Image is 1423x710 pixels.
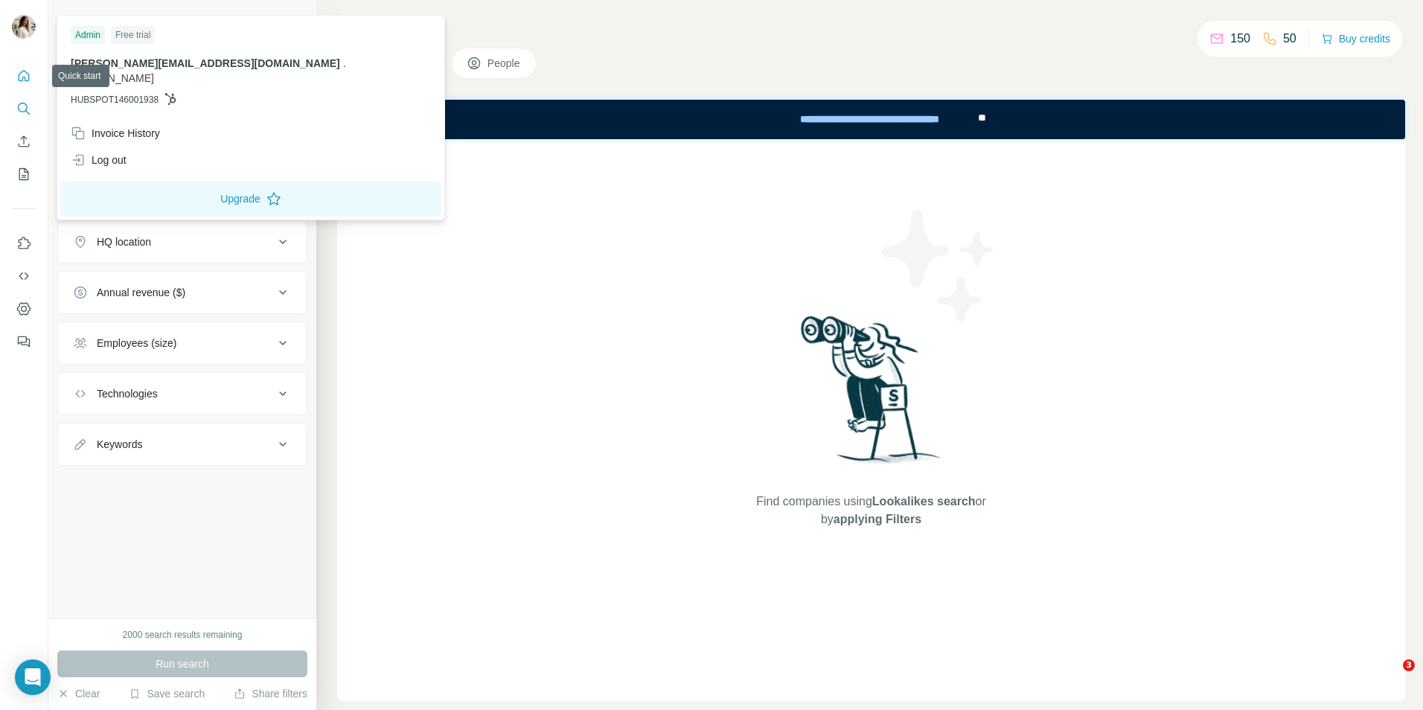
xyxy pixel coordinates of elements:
[15,659,51,695] div: Open Intercom Messenger
[12,128,36,155] button: Enrich CSV
[834,513,921,525] span: applying Filters
[12,161,36,188] button: My lists
[872,495,976,508] span: Lookalikes search
[343,57,346,69] span: .
[71,126,160,141] div: Invoice History
[58,426,307,462] button: Keywords
[71,57,340,69] span: [PERSON_NAME][EMAIL_ADDRESS][DOMAIN_NAME]
[71,72,154,84] span: [DOMAIN_NAME]
[337,18,1405,39] h4: Search
[58,224,307,260] button: HQ location
[259,9,316,31] button: Hide
[752,493,990,528] span: Find companies using or by
[487,56,522,71] span: People
[1372,659,1408,695] iframe: Intercom live chat
[12,263,36,290] button: Use Surfe API
[97,285,185,300] div: Annual revenue ($)
[1230,30,1250,48] p: 150
[71,26,105,44] div: Admin
[1321,28,1390,49] button: Buy credits
[97,386,158,401] div: Technologies
[111,26,155,44] div: Free trial
[872,199,1005,333] img: Surfe Illustration - Stars
[123,628,243,642] div: 2000 search results remaining
[1403,659,1415,671] span: 3
[71,153,127,167] div: Log out
[12,295,36,322] button: Dashboard
[57,13,104,27] div: New search
[97,437,142,452] div: Keywords
[337,100,1405,139] iframe: Banner
[12,328,36,355] button: Feedback
[71,93,159,106] span: HUBSPOT146001938
[12,63,36,89] button: Quick start
[58,376,307,412] button: Technologies
[12,95,36,122] button: Search
[60,181,441,217] button: Upgrade
[12,230,36,257] button: Use Surfe on LinkedIn
[97,336,176,351] div: Employees (size)
[57,686,100,701] button: Clear
[1283,30,1296,48] p: 50
[794,312,949,478] img: Surfe Illustration - Woman searching with binoculars
[97,234,151,249] div: HQ location
[12,15,36,39] img: Avatar
[58,275,307,310] button: Annual revenue ($)
[234,686,307,701] button: Share filters
[129,686,205,701] button: Save search
[58,325,307,361] button: Employees (size)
